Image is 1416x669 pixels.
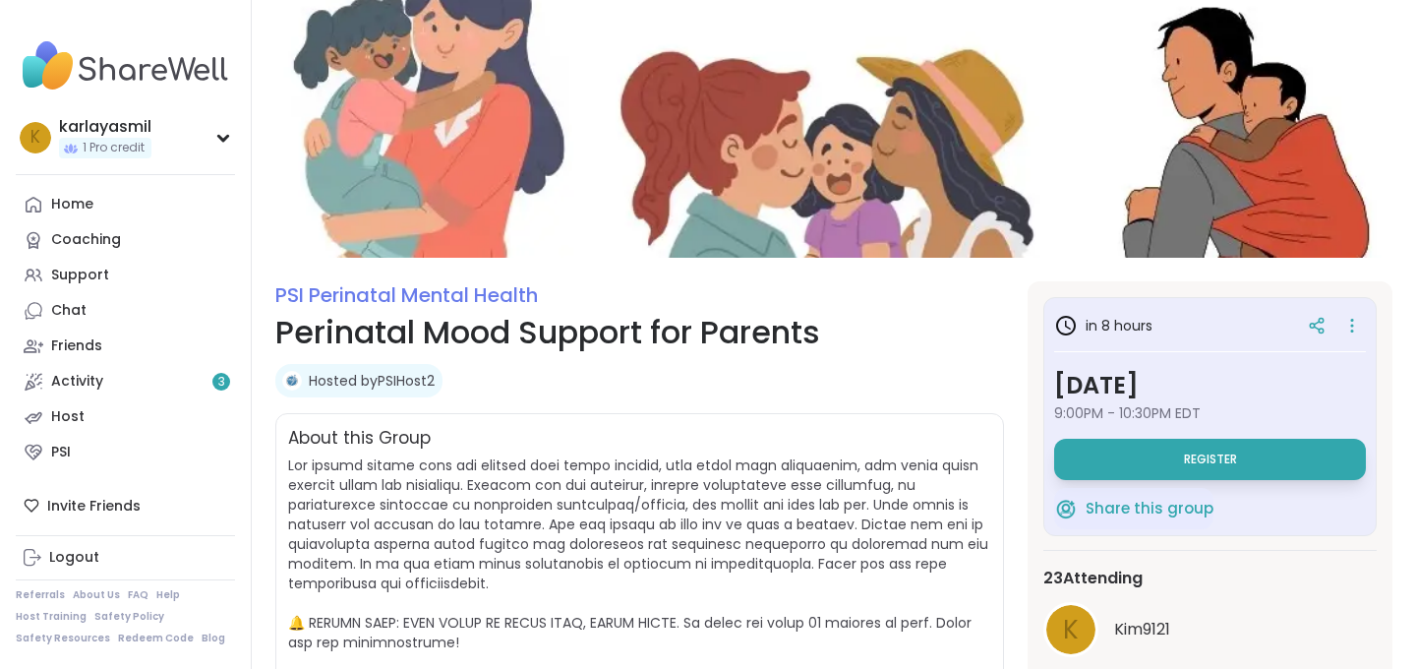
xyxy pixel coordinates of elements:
[16,488,235,523] div: Invite Friends
[30,125,40,151] span: k
[51,336,102,356] div: Friends
[1086,498,1213,520] span: Share this group
[16,364,235,399] a: Activity3
[275,281,538,309] a: PSI Perinatal Mental Health
[202,632,225,645] a: Blog
[156,588,180,602] a: Help
[118,632,194,645] a: Redeem Code
[16,293,235,329] a: Chat
[309,371,435,391] a: Hosted byPSIHost2
[83,140,145,156] span: 1 Pro credit
[73,588,120,602] a: About Us
[51,443,71,462] div: PSI
[282,371,302,391] img: PSIHost2
[1054,368,1366,403] h3: [DATE]
[16,187,235,222] a: Home
[1063,611,1079,649] span: K
[94,610,164,624] a: Safety Policy
[59,116,151,138] div: karlayasmil
[16,31,235,100] img: ShareWell Nav Logo
[275,309,1004,356] h1: Perinatal Mood Support for Parents
[1184,452,1237,467] span: Register
[16,610,87,624] a: Host Training
[16,222,235,258] a: Coaching
[51,407,85,427] div: Host
[1054,488,1213,529] button: Share this group
[16,540,235,576] a: Logout
[1043,602,1377,657] a: KKim9121
[16,632,110,645] a: Safety Resources
[1114,618,1170,641] span: Kim9121
[51,372,103,392] div: Activity
[288,426,431,452] h2: About this Group
[1043,567,1143,590] span: 23 Attending
[51,301,87,321] div: Chat
[218,374,225,391] span: 3
[128,588,148,602] a: FAQ
[16,258,235,293] a: Support
[51,266,109,285] div: Support
[16,399,235,435] a: Host
[51,230,121,250] div: Coaching
[16,588,65,602] a: Referrals
[1054,403,1366,423] span: 9:00PM - 10:30PM EDT
[16,435,235,470] a: PSI
[51,195,93,214] div: Home
[1054,497,1078,520] img: ShareWell Logomark
[49,548,99,568] div: Logout
[1054,439,1366,480] button: Register
[16,329,235,364] a: Friends
[1054,314,1152,337] h3: in 8 hours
